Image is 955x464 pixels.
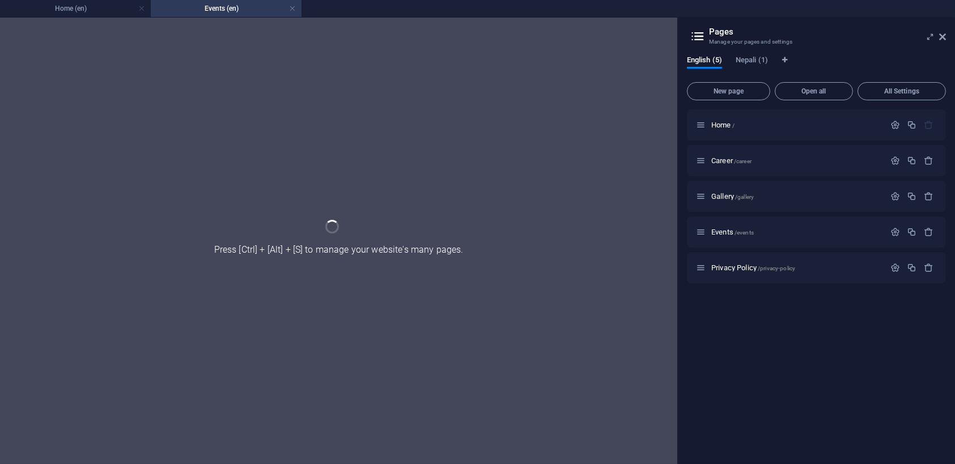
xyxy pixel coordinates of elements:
[907,263,916,273] div: Duplicate
[775,82,853,100] button: Open all
[708,264,885,271] div: Privacy Policy/privacy-policy
[907,191,916,201] div: Duplicate
[907,120,916,130] div: Duplicate
[709,27,946,37] h2: Pages
[687,53,722,69] span: English (5)
[890,191,900,201] div: Settings
[924,191,933,201] div: Remove
[692,88,765,95] span: New page
[736,53,768,69] span: Nepali (1)
[709,37,923,47] h3: Manage your pages and settings
[708,193,885,200] div: Gallery/gallery
[924,263,933,273] div: Remove
[924,227,933,237] div: Remove
[907,227,916,237] div: Duplicate
[708,121,885,129] div: Home/
[924,156,933,165] div: Remove
[863,88,941,95] span: All Settings
[924,120,933,130] div: The startpage cannot be deleted
[890,227,900,237] div: Settings
[890,156,900,165] div: Settings
[687,56,946,78] div: Language Tabs
[711,192,754,201] span: Gallery
[735,194,754,200] span: /gallery
[711,263,795,272] span: Click to open page
[711,156,752,165] span: Click to open page
[907,156,916,165] div: Duplicate
[858,82,946,100] button: All Settings
[151,2,302,15] h4: Events (en)
[890,120,900,130] div: Settings
[708,157,885,164] div: Career/career
[890,263,900,273] div: Settings
[687,82,770,100] button: New page
[758,265,795,271] span: /privacy-policy
[711,228,754,236] span: Events
[735,229,754,236] span: /events
[708,228,885,236] div: Events/events
[780,88,848,95] span: Open all
[711,121,735,129] span: Click to open page
[734,158,752,164] span: /career
[732,122,735,129] span: /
